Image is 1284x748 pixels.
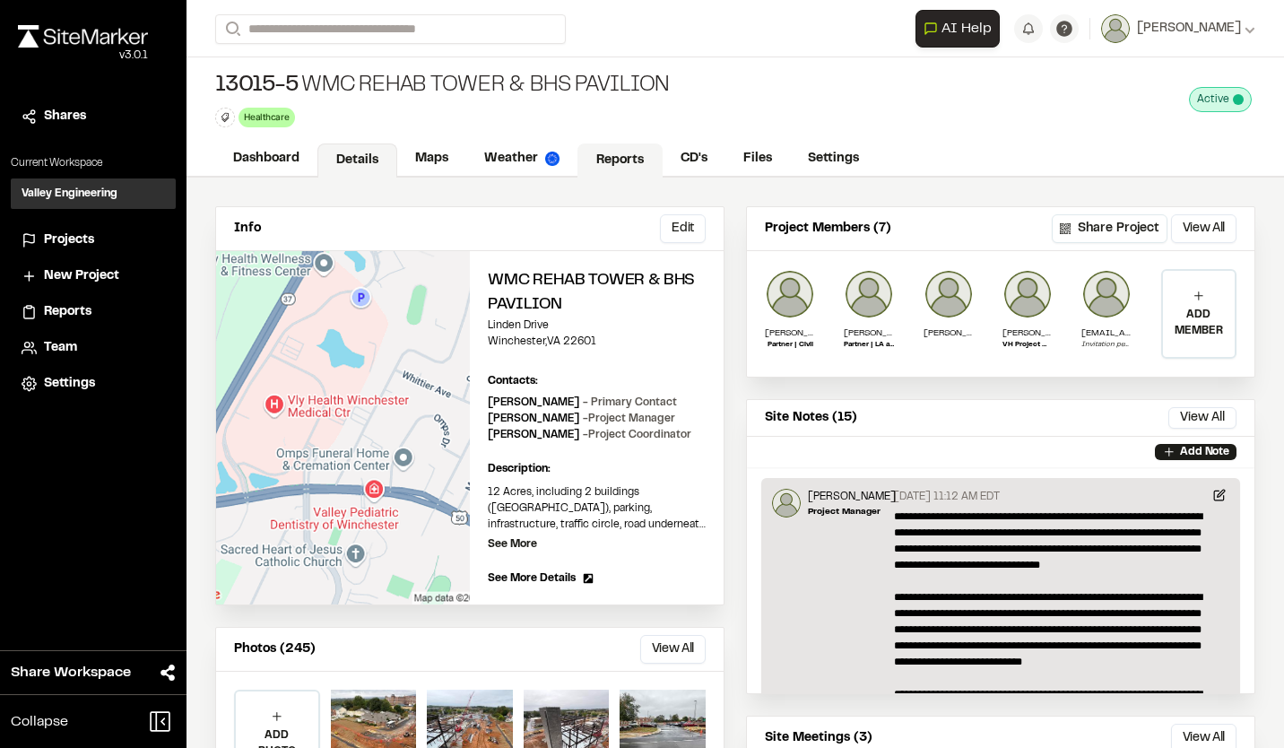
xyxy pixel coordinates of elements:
[1101,14,1255,43] button: [PERSON_NAME]
[44,107,86,126] span: Shares
[765,340,815,351] p: Partner | Civil
[1233,94,1244,105] span: This project is active and counting against your active project count.
[488,395,677,411] p: [PERSON_NAME]
[545,152,560,166] img: precipai.png
[1081,326,1132,340] p: [EMAIL_ADDRESS][DOMAIN_NAME]
[583,431,691,439] span: - Project Coordinator
[915,10,1007,48] div: Open AI Assistant
[488,269,706,317] h2: WMC Rehab Tower & BHS Pavilion
[22,230,165,250] a: Projects
[924,326,974,340] p: [PERSON_NAME]
[215,72,298,100] span: 13015-5
[1081,340,1132,351] p: Invitation pending
[22,338,165,358] a: Team
[488,334,706,350] p: Winchester , VA 22601
[1101,14,1130,43] img: User
[488,461,706,477] p: Description:
[215,72,670,100] div: WMC Rehab Tower & BHS Pavilion
[22,266,165,286] a: New Project
[583,398,677,407] span: - Primary Contact
[924,269,974,319] img: Alexander M Lane
[765,408,857,428] p: Site Notes (15)
[577,144,663,178] a: Reports
[765,728,872,748] p: Site Meetings (3)
[488,536,537,552] p: See More
[844,340,894,351] p: Partner | LA and Planning
[765,269,815,319] img: Ryan Boshart
[44,302,91,322] span: Reports
[1002,326,1053,340] p: [PERSON_NAME]
[234,639,316,659] p: Photos (245)
[1163,307,1235,339] p: ADD MEMBER
[488,427,691,443] p: [PERSON_NAME]
[1171,214,1236,243] button: View All
[844,269,894,319] img: Craig George
[772,489,801,518] img: Zachary Bowers
[765,219,891,239] p: Project Members (7)
[1168,407,1236,429] button: View All
[1002,269,1053,319] img: Andrew Cook
[317,144,397,178] a: Details
[663,142,725,176] a: CD's
[808,505,896,518] p: Project Manager
[22,302,165,322] a: Reports
[790,142,877,176] a: Settings
[11,662,131,683] span: Share Workspace
[894,489,1000,505] p: [DATE] 11:12 AM EDT
[941,18,992,39] span: AI Help
[1189,87,1252,112] div: This project is active and counting against your active project count.
[234,219,261,239] p: Info
[1052,214,1167,243] button: Share Project
[844,326,894,340] p: [PERSON_NAME]
[22,186,117,202] h3: Valley Engineering
[215,14,247,44] button: Search
[1197,91,1229,108] span: Active
[44,374,95,394] span: Settings
[1180,444,1229,460] p: Add Note
[215,108,235,127] button: Edit Tags
[44,266,119,286] span: New Project
[397,142,466,176] a: Maps
[660,214,706,243] button: Edit
[488,570,576,587] span: See More Details
[11,711,68,733] span: Collapse
[1137,19,1241,39] span: [PERSON_NAME]
[466,142,577,176] a: Weather
[640,635,706,664] button: View All
[725,142,790,176] a: Files
[765,326,815,340] p: [PERSON_NAME]
[583,414,675,423] span: - Project Manager
[488,484,706,533] p: 12 Acres, including 2 buildings ([GEOGRAPHIC_DATA]), parking, infrastructure, traffic circle, roa...
[22,107,165,126] a: Shares
[18,25,148,48] img: rebrand.png
[915,10,1000,48] button: Open AI Assistant
[18,48,148,64] div: Oh geez...please don't...
[488,317,706,334] p: Linden Drive
[44,338,77,358] span: Team
[239,108,295,126] div: Healthcare
[11,155,176,171] p: Current Workspace
[488,373,538,389] p: Contacts:
[44,230,94,250] span: Projects
[808,489,896,505] p: [PERSON_NAME]
[1081,269,1132,319] img: user_empty.png
[22,374,165,394] a: Settings
[215,142,317,176] a: Dashboard
[1002,340,1053,351] p: VH Project Manager
[488,411,675,427] p: [PERSON_NAME]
